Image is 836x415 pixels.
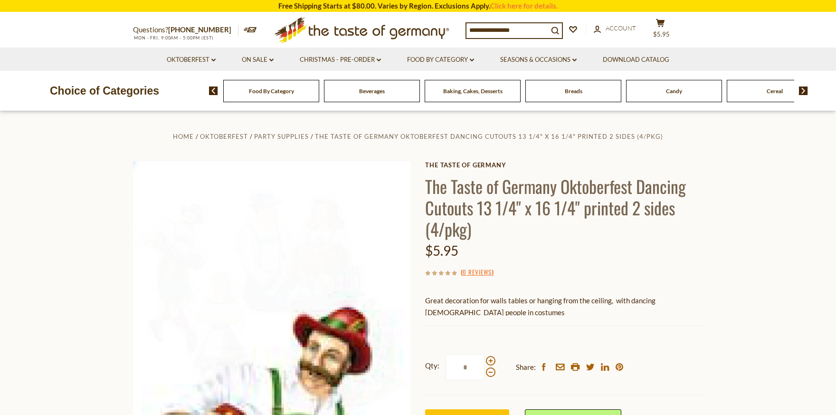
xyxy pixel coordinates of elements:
[407,55,474,65] a: Food By Category
[767,87,783,95] a: Cereal
[167,55,216,65] a: Oktoberfest
[173,133,194,140] a: Home
[603,55,669,65] a: Download Catalog
[565,87,582,95] a: Breads
[500,55,577,65] a: Seasons & Occasions
[653,30,670,38] span: $5.95
[425,360,439,372] strong: Qty:
[490,1,558,10] a: Click here for details.
[461,267,494,277] span: ( )
[200,133,248,140] a: Oktoberfest
[133,35,214,40] span: MON - FRI, 9:00AM - 5:00PM (EST)
[425,175,703,240] h1: The Taste of Germany Oktoberfest Dancing Cutouts 13 1/4" x 16 1/4" printed 2 sides (4/pkg)
[799,87,808,95] img: next arrow
[315,133,663,140] a: The Taste of Germany Oktoberfest Dancing Cutouts 13 1/4" x 16 1/4" printed 2 sides (4/pkg)
[425,161,703,169] a: The Taste of Germany
[463,267,492,278] a: 0 Reviews
[666,87,682,95] a: Candy
[168,25,231,34] a: [PHONE_NUMBER]
[516,361,536,373] span: Share:
[254,133,309,140] a: Party Supplies
[594,23,636,34] a: Account
[443,87,503,95] a: Baking, Cakes, Desserts
[606,24,636,32] span: Account
[242,55,274,65] a: On Sale
[249,87,294,95] a: Food By Category
[425,295,703,318] p: Great decoration for walls tables or hanging from the ceiling, with dancing [DEMOGRAPHIC_DATA] pe...
[133,24,238,36] p: Questions?
[300,55,381,65] a: Christmas - PRE-ORDER
[209,87,218,95] img: previous arrow
[646,19,674,42] button: $5.95
[425,242,458,259] span: $5.95
[446,354,484,380] input: Qty:
[359,87,385,95] a: Beverages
